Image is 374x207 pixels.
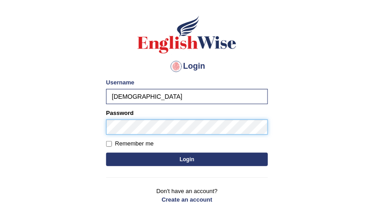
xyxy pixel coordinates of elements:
h4: Login [106,59,268,74]
a: Create an account [106,195,268,204]
img: Logo of English Wise sign in for intelligent practice with AI [136,14,238,55]
label: Remember me [106,139,154,148]
label: Username [106,78,134,87]
input: Remember me [106,141,112,147]
button: Login [106,153,268,166]
label: Password [106,109,134,117]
